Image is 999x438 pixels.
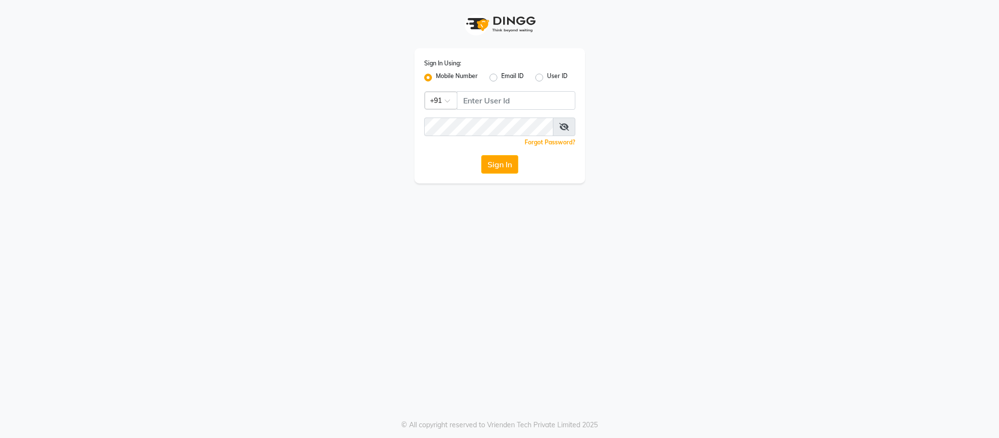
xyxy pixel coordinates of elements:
[424,59,461,68] label: Sign In Using:
[547,72,568,83] label: User ID
[525,139,575,146] a: Forgot Password?
[481,155,518,174] button: Sign In
[461,10,539,39] img: logo1.svg
[457,91,575,110] input: Username
[424,118,553,136] input: Username
[501,72,524,83] label: Email ID
[436,72,478,83] label: Mobile Number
